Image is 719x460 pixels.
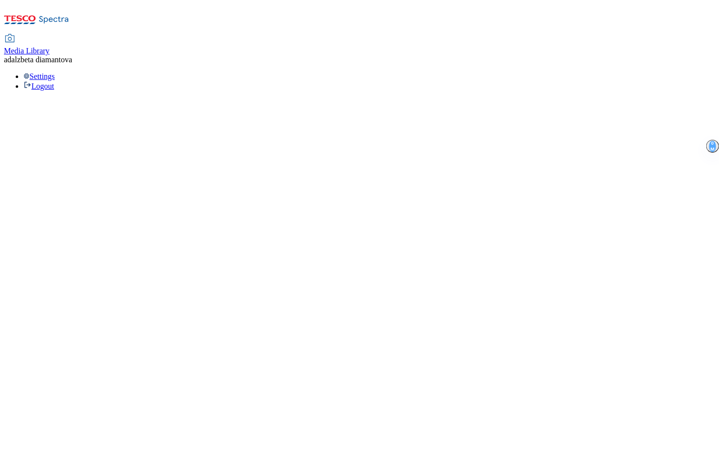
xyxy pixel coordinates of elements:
[4,55,11,64] span: ad
[4,47,50,55] span: Media Library
[4,35,50,55] a: Media Library
[24,82,54,90] a: Logout
[11,55,72,64] span: alzbeta diamantova
[24,72,55,80] a: Settings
